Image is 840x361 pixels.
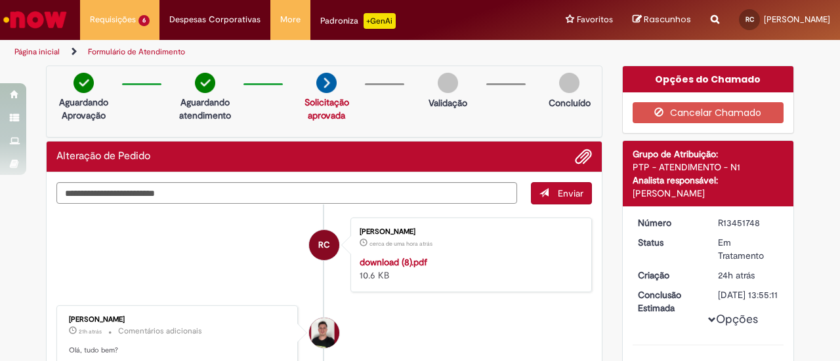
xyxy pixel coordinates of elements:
div: [DATE] 13:55:11 [718,288,779,301]
div: Em Tratamento [718,236,779,262]
img: img-circle-grey.png [438,73,458,93]
span: Enviar [558,187,583,199]
span: RC [318,229,330,261]
p: Aguardando Aprovação [52,96,115,122]
span: Favoritos [577,13,613,26]
button: Cancelar Chamado [633,102,784,123]
div: [PERSON_NAME] [633,187,784,200]
p: +GenAi [364,13,396,29]
ul: Trilhas de página [10,40,550,64]
div: 27/08/2025 11:07:53 [718,269,779,282]
time: 28/08/2025 09:24:57 [369,240,432,248]
span: 6 [138,15,150,26]
a: Solicitação aprovada [304,96,349,121]
div: R13451748 [718,216,779,229]
dt: Status [628,236,709,249]
img: img-circle-grey.png [559,73,579,93]
div: Grupo de Atribuição: [633,147,784,161]
p: Validação [429,96,467,109]
small: Comentários adicionais [118,326,202,337]
img: ServiceNow [1,7,69,33]
span: Rascunhos [644,13,691,26]
div: Matheus Henrique Drudi [309,318,339,348]
div: Analista responsável: [633,174,784,187]
button: Enviar [531,182,592,204]
dt: Criação [628,269,709,282]
button: Adicionar anexos [575,148,592,165]
div: 10.6 KB [360,256,578,282]
time: 27/08/2025 13:37:43 [79,328,102,335]
a: Rascunhos [633,14,691,26]
div: Padroniza [320,13,396,29]
span: Requisições [90,13,136,26]
div: Renata Riguete Steffens Cardoso [309,230,339,260]
a: Formulário de Atendimento [88,47,185,57]
p: Concluído [549,96,591,109]
a: download (8).pdf [360,256,427,268]
span: [PERSON_NAME] [764,14,830,25]
time: 27/08/2025 11:07:53 [718,269,755,281]
dt: Número [628,216,709,229]
div: PTP - ATENDIMENTO - N1 [633,161,784,174]
a: Página inicial [14,47,60,57]
img: arrow-next.png [316,73,337,93]
h2: Alteração de Pedido Histórico de tíquete [56,151,150,162]
div: [PERSON_NAME] [360,228,578,236]
span: RC [745,15,754,24]
span: 21h atrás [79,328,102,335]
img: check-circle-green.png [73,73,94,93]
p: Aguardando atendimento [173,96,237,122]
span: 24h atrás [718,269,755,281]
img: check-circle-green.png [195,73,215,93]
div: [PERSON_NAME] [69,316,287,324]
textarea: Digite sua mensagem aqui... [56,182,517,204]
span: More [280,13,301,26]
div: Opções do Chamado [623,66,794,92]
span: Despesas Corporativas [169,13,261,26]
span: cerca de uma hora atrás [369,240,432,248]
dt: Conclusão Estimada [628,288,709,314]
